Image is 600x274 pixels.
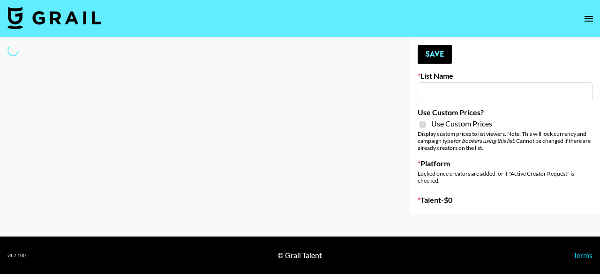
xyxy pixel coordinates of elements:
div: Display custom prices to list viewers. Note: This will lock currency and campaign type . Cannot b... [418,130,592,151]
em: for bookers using this list [453,137,514,144]
label: List Name [418,71,592,81]
label: Platform [418,159,592,168]
a: Terms [573,251,592,259]
div: © Grail Talent [277,251,322,260]
div: Locked once creators are added, or if "Active Creator Request" is checked. [418,170,592,184]
button: Save [418,45,452,64]
img: Grail Talent [7,7,101,29]
label: Talent - $ 0 [418,195,592,205]
span: Use Custom Prices [431,119,492,128]
div: v 1.7.100 [7,252,26,259]
button: open drawer [579,9,598,28]
label: Use Custom Prices? [418,108,592,117]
